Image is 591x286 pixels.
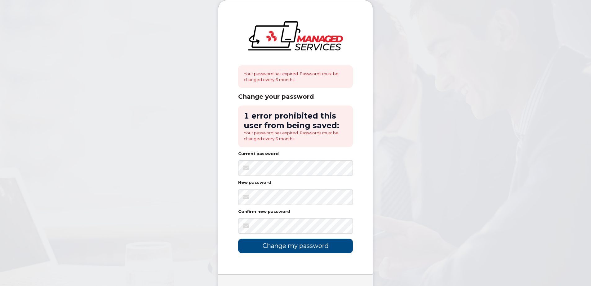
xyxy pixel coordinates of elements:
[238,181,271,185] label: New password
[244,130,347,141] li: Your password has expired. Passwords must be changed every 6 months.
[244,111,347,130] h2: 1 error prohibited this user from being saved:
[248,21,343,50] img: logo-large.png
[238,152,279,156] label: Current password
[238,93,353,101] div: Change your password
[238,210,290,214] label: Confirm new password
[238,239,353,253] input: Change my password
[238,65,353,88] div: Your password has expired. Passwords must be changed every 6 months.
